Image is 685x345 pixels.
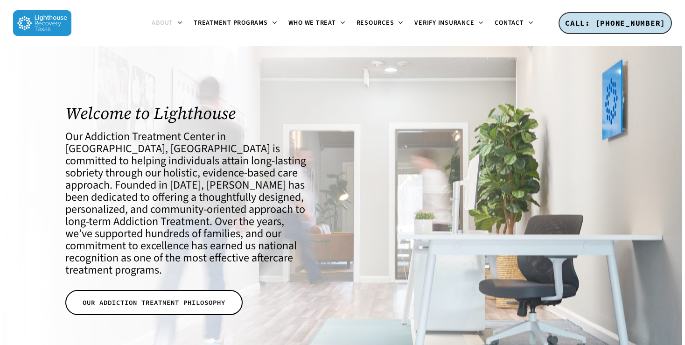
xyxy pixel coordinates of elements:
[188,20,283,27] a: Treatment Programs
[65,290,243,315] a: OUR ADDICTION TREATMENT PHILOSOPHY
[146,20,188,27] a: About
[565,18,665,28] span: CALL: [PHONE_NUMBER]
[65,104,313,123] h1: Welcome to Lighthouse
[351,20,409,27] a: Resources
[65,131,313,276] h4: Our Addiction Treatment Center in [GEOGRAPHIC_DATA], [GEOGRAPHIC_DATA] is committed to helping in...
[152,18,173,28] span: About
[356,18,394,28] span: Resources
[13,10,71,36] img: Lighthouse Recovery Texas
[288,18,336,28] span: Who We Treat
[495,18,524,28] span: Contact
[559,12,672,35] a: CALL: [PHONE_NUMBER]
[83,298,225,307] span: OUR ADDICTION TREATMENT PHILOSOPHY
[194,18,268,28] span: Treatment Programs
[489,20,538,27] a: Contact
[283,20,351,27] a: Who We Treat
[409,20,489,27] a: Verify Insurance
[414,18,474,28] span: Verify Insurance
